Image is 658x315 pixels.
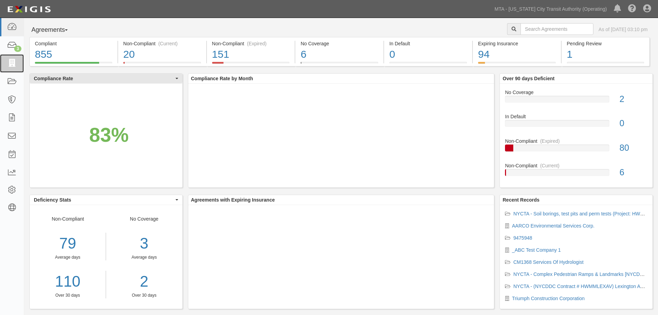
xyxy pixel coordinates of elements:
[512,247,561,253] a: _ABC Test Company 1
[491,2,610,16] a: MTA - [US_STATE] City Transit Authority (Operating)
[503,197,540,203] b: Recent Records
[614,93,652,105] div: 2
[301,40,378,47] div: No Coverage
[301,47,378,62] div: 6
[111,293,177,298] div: Over 30 days
[513,259,583,265] a: CM1368 Services Of Hydrologist
[123,40,201,47] div: Non-Compliant (Current)
[478,47,556,62] div: 94
[106,215,182,298] div: No Coverage
[512,296,584,301] a: Triumph Construction Corporation
[191,76,253,81] b: Compliance Rate by Month
[207,62,295,67] a: Non-Compliant(Expired)151
[30,233,106,254] div: 79
[35,47,112,62] div: 855
[30,271,106,293] a: 110
[118,62,206,67] a: Non-Compliant(Current)20
[540,138,560,145] div: (Expired)
[29,62,117,67] a: Compliant855
[562,62,650,67] a: Pending Review1
[384,62,472,67] a: In Default0
[89,121,128,149] div: 83%
[123,47,201,62] div: 20
[500,89,652,96] div: No Coverage
[30,215,106,298] div: Non-Compliant
[212,40,290,47] div: Non-Compliant (Expired)
[628,5,636,13] i: Help Center - Complianz
[500,162,652,169] div: Non-Compliant
[599,26,648,33] div: As of [DATE] 03:10 pm
[30,254,106,260] div: Average days
[567,40,644,47] div: Pending Review
[500,113,652,120] div: In Default
[212,47,290,62] div: 151
[247,40,267,47] div: (Expired)
[111,271,177,293] a: 2
[505,113,647,138] a: In Default0
[5,3,53,16] img: Logo
[35,40,112,47] div: Compliant
[111,233,177,254] div: 3
[30,195,182,205] button: Deficiency Stats
[158,40,178,47] div: (Current)
[29,23,81,37] button: Agreements
[503,76,554,81] b: Over 90 days Deficient
[513,235,532,241] a: 9475948
[30,74,182,83] button: Compliance Rate
[478,40,556,47] div: Expiring Insurance
[34,196,174,203] span: Deficiency Stats
[614,142,652,154] div: 80
[540,162,560,169] div: (Current)
[614,117,652,130] div: 0
[295,62,383,67] a: No Coverage6
[505,89,647,113] a: No Coverage2
[191,197,275,203] b: Agreements with Expiring Insurance
[614,166,652,179] div: 6
[512,223,594,229] a: AARCO Environmental Services Corp.
[111,254,177,260] div: Average days
[30,293,106,298] div: Over 30 days
[389,47,467,62] div: 0
[567,47,644,62] div: 1
[473,62,561,67] a: Expiring Insurance94
[513,211,653,216] a: NYCTA - Soil borings, test pits and perm tests (Project: HWX404)
[505,138,647,162] a: Non-Compliant(Expired)80
[14,46,21,52] div: 3
[500,138,652,145] div: Non-Compliant
[521,23,593,35] input: Search Agreements
[505,162,647,182] a: Non-Compliant(Current)6
[389,40,467,47] div: In Default
[34,75,174,82] span: Compliance Rate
